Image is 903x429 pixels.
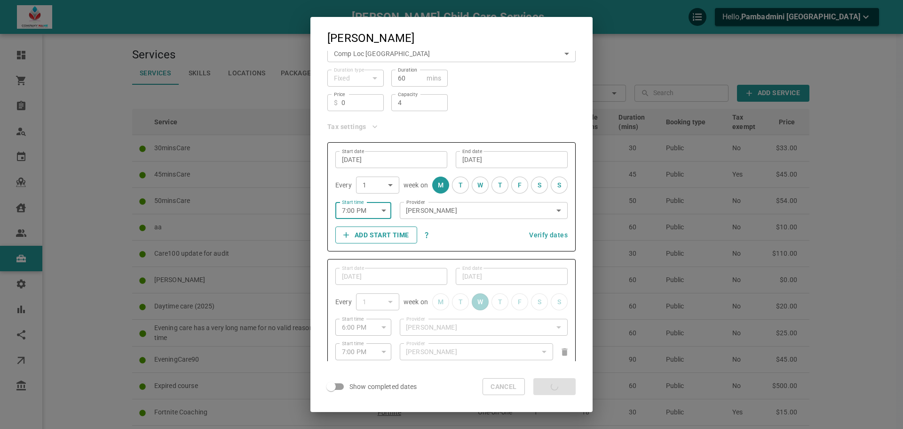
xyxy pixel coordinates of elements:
button: T [452,177,469,194]
button: Verify dates [529,232,568,238]
button: W [472,177,489,194]
button: S [551,177,568,194]
div: F [518,180,522,190]
h2: [PERSON_NAME] [310,17,593,51]
svg: Teach the same material at different times on the same day, e.g. group 1 in the morning and group... [423,231,430,239]
span: Every [335,297,352,307]
label: Start time [342,316,364,323]
button: F [511,177,528,194]
button: T [491,177,508,194]
input: mmm d, yyyy [462,272,561,281]
button: Add start time [335,227,417,243]
label: Price [334,91,345,98]
div: S [557,180,561,190]
span: Show completed dates [349,382,417,391]
button: S [531,177,548,194]
div: 1 [363,180,393,190]
label: Duration type [334,66,364,73]
div: Comp Loc [GEOGRAPHIC_DATA] [334,49,569,58]
div: M [438,180,444,190]
label: Provider [406,340,425,347]
div: This start time already has bookings on it [400,319,568,336]
input: Search provider [404,202,564,219]
label: Provider [406,199,425,206]
div: 1 [363,297,393,307]
p: Every [335,180,352,190]
input: Search provider [404,343,549,360]
div: S [538,180,541,190]
label: End date [462,265,482,272]
input: mmm d, yyyy [462,155,561,164]
div: W [477,180,483,190]
div: Fixed [334,73,377,83]
label: Duration [398,66,417,73]
button: M [432,177,449,194]
div: T [498,180,502,190]
p: week on [404,180,428,190]
label: Start date [342,265,364,272]
input: Search provider [404,319,564,335]
label: Provider [406,316,425,323]
label: Start time [342,340,364,347]
label: End date [462,148,482,155]
label: Start time [342,199,364,206]
div: T [459,180,463,190]
div: This start time already has bookings on it [400,343,553,360]
span: week on [404,297,428,307]
label: Start date [342,148,364,155]
label: Capacity [398,91,418,98]
input: mmm d, yyyy [342,272,441,281]
button: Open [552,204,565,217]
input: mmm d, yyyy [342,155,441,164]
